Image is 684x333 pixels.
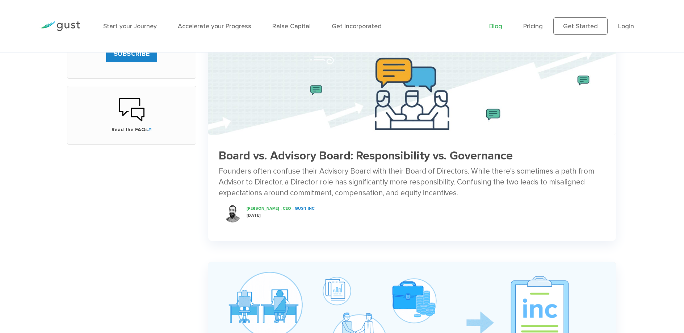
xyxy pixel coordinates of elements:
[247,206,279,211] span: [PERSON_NAME]
[332,22,382,30] a: Get Incorporated
[553,17,608,35] a: Get Started
[75,126,189,133] span: Read the FAQs
[208,12,616,135] img: Best Practices for a Successful Startup Advisory Board
[523,22,543,30] a: Pricing
[219,166,605,199] div: Founders often confuse their Advisory Board with their Board of Directors. While there’s sometime...
[281,206,291,211] span: , CEO
[106,45,158,62] input: SUBSCRIBE
[272,22,311,30] a: Raise Capital
[618,22,634,30] a: Login
[208,12,616,230] a: Best Practices for a Successful Startup Advisory Board Board vs. Advisory Board: Responsibility v...
[178,22,251,30] a: Accelerate your Progress
[223,204,242,222] img: Peter Swan
[103,22,157,30] a: Start your Journey
[489,22,502,30] a: Blog
[75,97,189,133] a: Read the FAQs
[219,150,605,162] h3: Board vs. Advisory Board: Responsibility vs. Governance
[293,206,315,211] span: , Gust INC
[39,21,80,31] img: Gust Logo
[247,213,261,218] span: [DATE]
